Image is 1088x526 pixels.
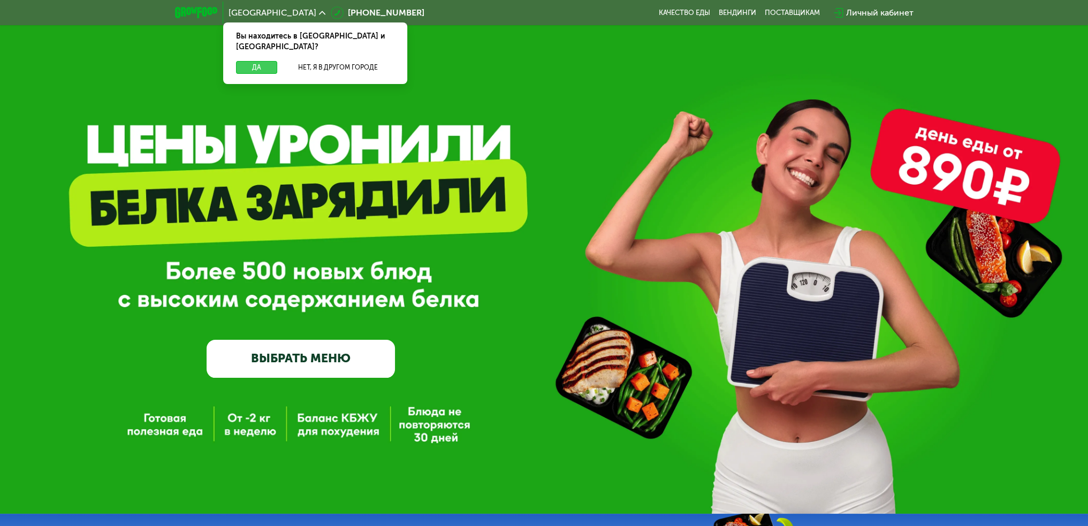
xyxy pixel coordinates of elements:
[236,61,277,74] button: Да
[659,9,710,17] a: Качество еды
[846,6,914,19] div: Личный кабинет
[229,9,316,17] span: [GEOGRAPHIC_DATA]
[207,340,395,378] a: ВЫБРАТЬ МЕНЮ
[281,61,394,74] button: Нет, я в другом городе
[719,9,756,17] a: Вендинги
[223,22,407,61] div: Вы находитесь в [GEOGRAPHIC_DATA] и [GEOGRAPHIC_DATA]?
[331,6,424,19] a: [PHONE_NUMBER]
[765,9,820,17] div: поставщикам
